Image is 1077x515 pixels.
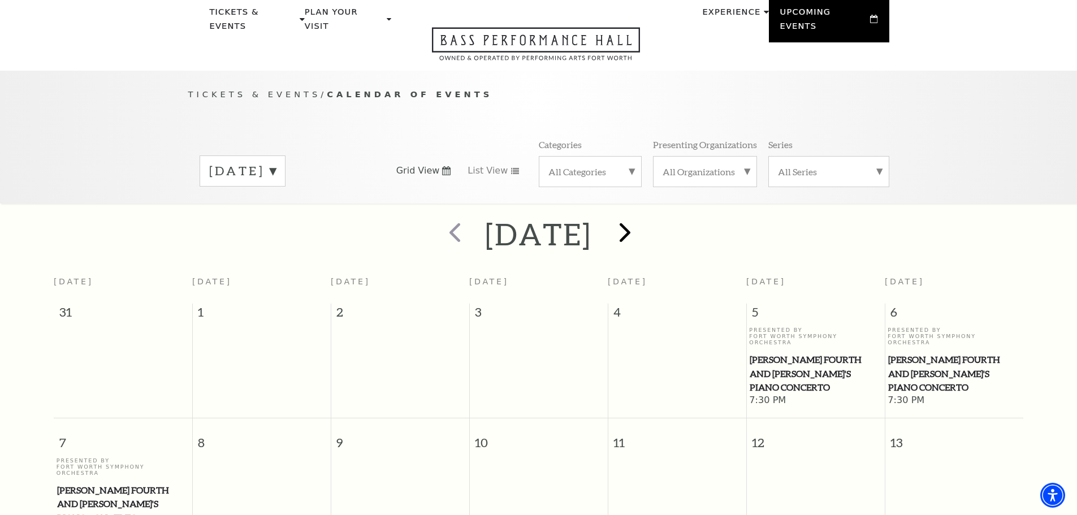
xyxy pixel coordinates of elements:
span: 7:30 PM [749,395,882,407]
span: 8 [193,418,331,457]
span: 10 [470,418,608,457]
span: 3 [470,304,608,326]
p: Plan Your Visit [305,5,384,40]
p: Presented By Fort Worth Symphony Orchestra [888,327,1020,346]
a: Brahms Fourth and Grieg's Piano Concerto [749,353,882,395]
p: Experience [702,5,760,25]
span: [DATE] [746,277,786,286]
span: 12 [747,418,885,457]
span: Grid View [396,165,440,177]
p: Tickets & Events [210,5,297,40]
span: [DATE] [608,277,647,286]
button: next [603,214,644,254]
label: All Categories [548,166,632,178]
label: [DATE] [209,162,276,180]
a: Open this option [391,27,681,71]
label: All Organizations [663,166,747,178]
p: / [188,88,889,102]
span: [PERSON_NAME] Fourth and [PERSON_NAME]'s Piano Concerto [750,353,881,395]
span: 11 [608,418,746,457]
span: 7 [54,418,192,457]
span: [DATE] [469,277,509,286]
span: 31 [54,304,192,326]
span: List View [468,165,508,177]
button: prev [433,214,474,254]
span: [DATE] [885,277,924,286]
span: 2 [331,304,469,326]
span: 9 [331,418,469,457]
p: Series [768,139,793,150]
p: Presented By Fort Worth Symphony Orchestra [57,457,189,477]
p: Presenting Organizations [653,139,757,150]
span: [PERSON_NAME] Fourth and [PERSON_NAME]'s Piano Concerto [888,353,1020,395]
span: Calendar of Events [327,89,492,99]
span: [DATE] [192,277,232,286]
p: Categories [539,139,582,150]
p: Upcoming Events [780,5,868,40]
div: Accessibility Menu [1040,483,1065,508]
span: [DATE] [54,277,93,286]
span: 6 [885,304,1024,326]
span: 5 [747,304,885,326]
p: Presented By Fort Worth Symphony Orchestra [749,327,882,346]
span: [DATE] [331,277,370,286]
span: 7:30 PM [888,395,1020,407]
label: All Series [778,166,880,178]
span: Tickets & Events [188,89,321,99]
span: 4 [608,304,746,326]
a: Brahms Fourth and Grieg's Piano Concerto [888,353,1020,395]
span: 13 [885,418,1024,457]
span: 1 [193,304,331,326]
h2: [DATE] [485,216,592,252]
